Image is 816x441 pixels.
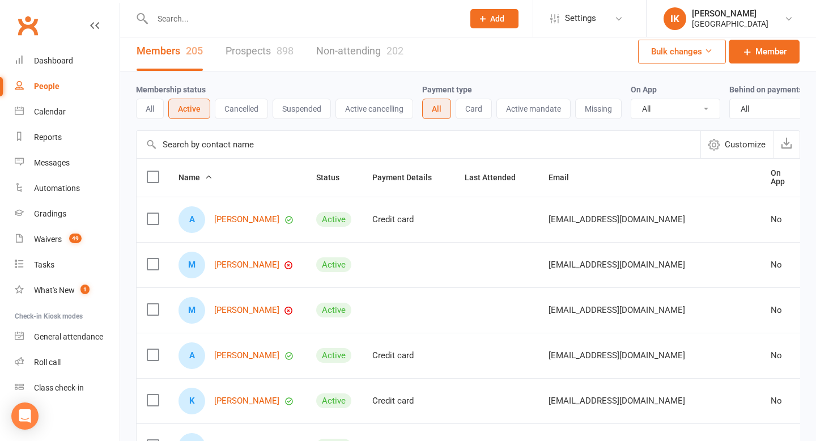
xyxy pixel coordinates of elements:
div: Muhammad-Faiz [178,297,205,324]
div: Calendar [34,107,66,116]
span: Name [178,173,212,182]
button: Email [549,171,581,184]
a: What's New1 [15,278,120,303]
div: [PERSON_NAME] [692,9,768,19]
div: Active [316,257,351,272]
div: What's New [34,286,75,295]
div: Credit card [372,351,444,361]
button: Add [470,9,518,28]
button: Customize [700,131,773,158]
div: Credit card [372,396,444,406]
a: Member [729,40,800,63]
a: Non-attending202 [316,32,403,71]
button: Active mandate [496,99,571,119]
span: [EMAIL_ADDRESS][DOMAIN_NAME] [549,345,685,366]
div: No [771,215,785,224]
div: [GEOGRAPHIC_DATA] [692,19,768,29]
button: Cancelled [215,99,268,119]
span: Email [549,173,581,182]
a: Reports [15,125,120,150]
div: Waivers [34,235,62,244]
span: [EMAIL_ADDRESS][DOMAIN_NAME] [549,390,685,412]
span: Status [316,173,352,182]
button: Suspended [273,99,331,119]
div: Active [316,348,351,363]
span: 1 [80,285,90,294]
a: Members205 [137,32,203,71]
span: 49 [69,234,82,243]
div: Roll call [34,358,61,367]
span: Settings [565,6,596,31]
button: Active cancelling [335,99,413,119]
input: Search by contact name [137,131,700,158]
label: Membership status [136,85,206,94]
button: Active [168,99,210,119]
button: Card [456,99,492,119]
span: Last Attended [465,173,528,182]
label: On App [631,85,657,94]
a: [PERSON_NAME] [214,260,279,270]
div: Dashboard [34,56,73,65]
div: No [771,306,785,315]
div: Open Intercom Messenger [11,402,39,430]
a: Messages [15,150,120,176]
a: [PERSON_NAME] [214,215,279,224]
div: Tasks [34,260,54,269]
div: 202 [386,45,403,57]
span: Add [490,14,504,23]
div: People [34,82,59,91]
a: [PERSON_NAME] [214,396,279,406]
div: No [771,351,785,361]
div: IK [664,7,686,30]
div: 898 [277,45,294,57]
span: [EMAIL_ADDRESS][DOMAIN_NAME] [549,254,685,275]
div: Class check-in [34,383,84,392]
div: Active [316,393,351,408]
a: Automations [15,176,120,201]
button: All [422,99,451,119]
span: [EMAIL_ADDRESS][DOMAIN_NAME] [549,209,685,230]
div: Credit card [372,215,444,224]
th: On App [760,159,795,197]
div: Messages [34,158,70,167]
div: No [771,396,785,406]
div: Mahek [178,252,205,278]
a: Gradings [15,201,120,227]
div: Automations [34,184,80,193]
a: Class kiosk mode [15,375,120,401]
a: Clubworx [14,11,42,40]
label: Behind on payments? [729,85,807,94]
button: Payment Details [372,171,444,184]
label: Payment type [422,85,472,94]
span: [EMAIL_ADDRESS][DOMAIN_NAME] [549,299,685,321]
a: Prospects898 [226,32,294,71]
button: Name [178,171,212,184]
div: Khalid [178,388,205,414]
button: Status [316,171,352,184]
a: People [15,74,120,99]
div: Gradings [34,209,66,218]
div: General attendance [34,332,103,341]
div: Anaik Singh [178,342,205,369]
div: Active [316,303,351,317]
a: Tasks [15,252,120,278]
div: Reports [34,133,62,142]
div: Ahmad [178,206,205,233]
button: Missing [575,99,622,119]
button: Bulk changes [638,40,726,63]
span: Customize [725,138,766,151]
div: Active [316,212,351,227]
span: Payment Details [372,173,444,182]
div: 205 [186,45,203,57]
button: Last Attended [465,171,528,184]
a: Dashboard [15,48,120,74]
a: [PERSON_NAME] [214,306,279,315]
a: General attendance kiosk mode [15,324,120,350]
input: Search... [149,11,456,27]
a: Roll call [15,350,120,375]
a: Calendar [15,99,120,125]
div: No [771,260,785,270]
button: All [136,99,164,119]
a: Waivers 49 [15,227,120,252]
a: [PERSON_NAME] [214,351,279,361]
